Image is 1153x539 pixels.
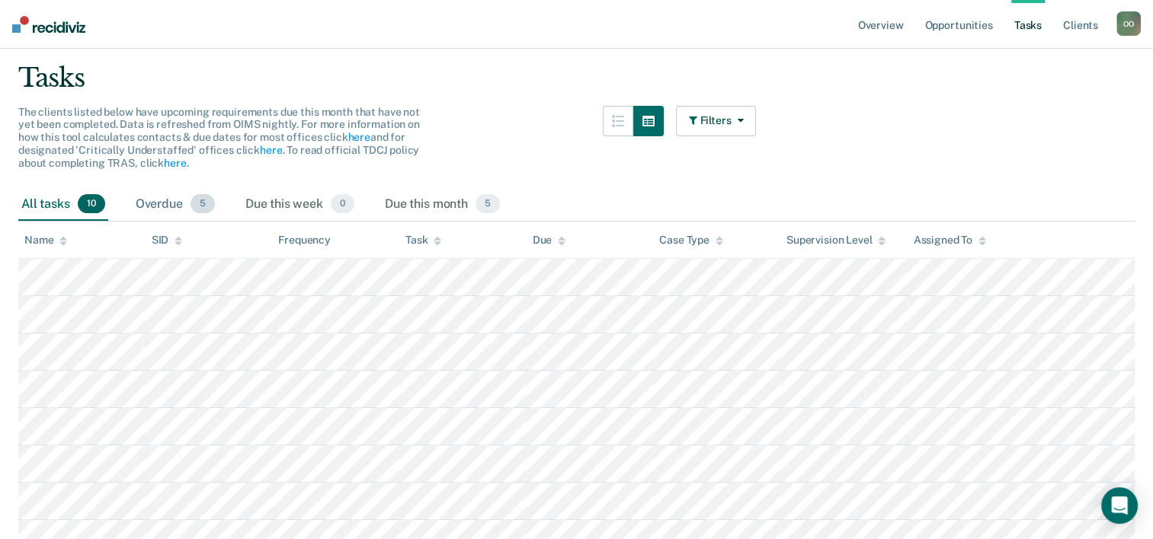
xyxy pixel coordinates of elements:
div: All tasks10 [18,188,108,222]
div: Name [24,234,67,247]
a: here [164,157,186,169]
span: The clients listed below have upcoming requirements due this month that have not yet been complet... [18,106,420,169]
div: Overdue5 [133,188,218,222]
button: Filters [676,106,757,136]
div: Due this month5 [382,188,503,222]
img: Recidiviz [12,16,85,33]
div: Tasks [18,62,1135,94]
div: Task [405,234,441,247]
div: Due [533,234,566,247]
button: OO [1116,11,1141,36]
div: Frequency [278,234,331,247]
span: 0 [331,194,354,214]
div: Supervision Level [786,234,886,247]
span: 5 [191,194,215,214]
div: Assigned To [913,234,985,247]
div: SID [152,234,183,247]
div: O O [1116,11,1141,36]
div: Case Type [659,234,723,247]
a: here [260,144,282,156]
span: 5 [476,194,500,214]
span: 10 [78,194,105,214]
div: Open Intercom Messenger [1101,487,1138,524]
a: here [348,131,370,143]
div: Due this week0 [242,188,357,222]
